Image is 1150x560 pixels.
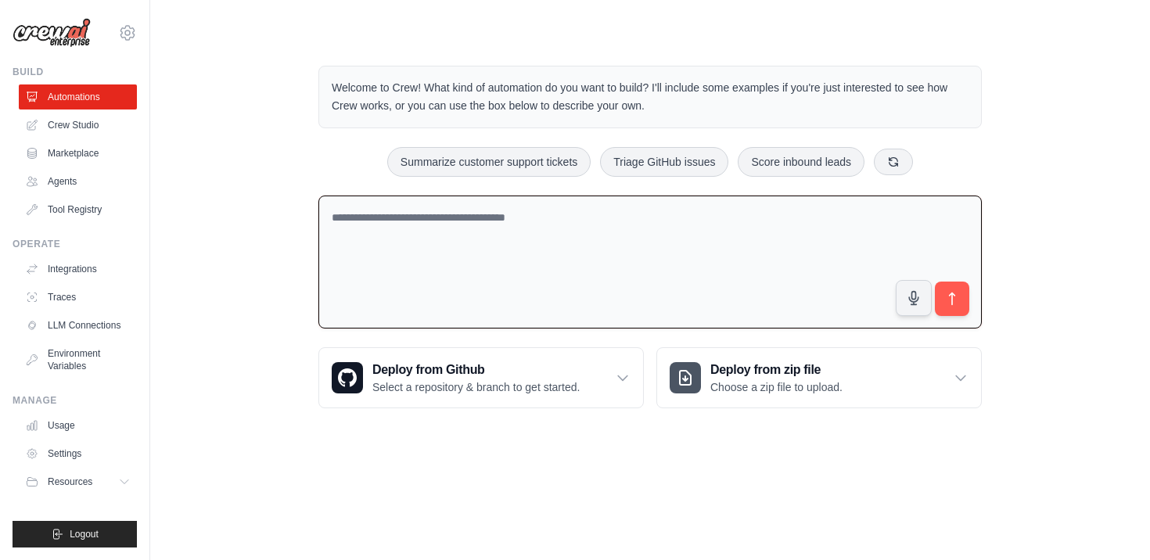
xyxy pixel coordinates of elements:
div: Build [13,66,137,78]
a: Traces [19,285,137,310]
button: Triage GitHub issues [600,147,728,177]
button: Summarize customer support tickets [387,147,591,177]
p: Welcome to Crew! What kind of automation do you want to build? I'll include some examples if you'... [332,79,969,115]
span: Logout [70,528,99,540]
span: Resources [48,476,92,488]
h3: Deploy from Github [372,361,580,379]
button: Score inbound leads [738,147,864,177]
a: Environment Variables [19,341,137,379]
a: Tool Registry [19,197,137,222]
p: Select a repository & branch to get started. [372,379,580,395]
a: Agents [19,169,137,194]
iframe: Chat Widget [1072,485,1150,560]
div: Operate [13,238,137,250]
button: Logout [13,521,137,547]
p: Choose a zip file to upload. [710,379,843,395]
a: LLM Connections [19,313,137,338]
img: Logo [13,18,91,48]
h3: Deploy from zip file [710,361,843,379]
a: Settings [19,441,137,466]
a: Crew Studio [19,113,137,138]
button: Resources [19,469,137,494]
a: Integrations [19,257,137,282]
a: Marketplace [19,141,137,166]
div: Manage [13,394,137,407]
a: Usage [19,413,137,438]
a: Automations [19,84,137,109]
